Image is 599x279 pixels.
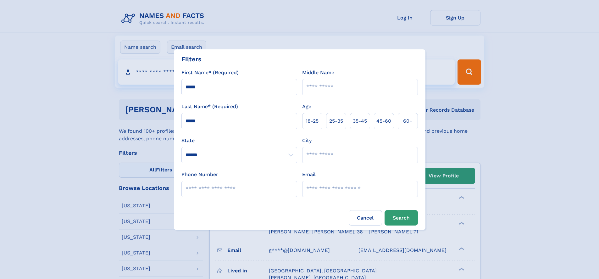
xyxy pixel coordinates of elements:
[403,117,413,125] span: 60+
[385,210,418,226] button: Search
[349,210,382,226] label: Cancel
[353,117,367,125] span: 35‑45
[329,117,343,125] span: 25‑35
[302,103,311,110] label: Age
[302,69,334,76] label: Middle Name
[181,54,202,64] div: Filters
[181,69,239,76] label: First Name* (Required)
[181,171,218,178] label: Phone Number
[181,103,238,110] label: Last Name* (Required)
[302,137,312,144] label: City
[302,171,316,178] label: Email
[376,117,391,125] span: 45‑60
[181,137,297,144] label: State
[306,117,319,125] span: 18‑25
